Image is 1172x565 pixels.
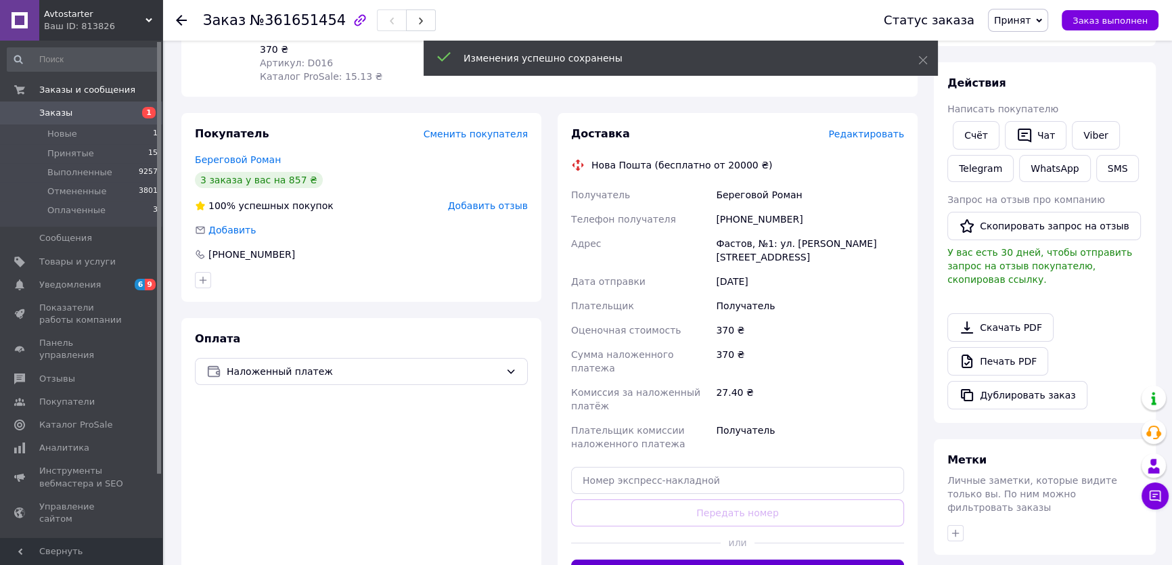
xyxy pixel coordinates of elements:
[947,194,1105,205] span: Запрос на отзыв про компанию
[153,204,158,217] span: 3
[947,453,987,466] span: Метки
[260,43,468,56] div: 370 ₴
[713,342,907,380] div: 370 ₴
[571,349,673,374] span: Сумма наложенного платежа
[208,200,235,211] span: 100%
[994,15,1031,26] span: Принят
[571,214,676,225] span: Телефон получателя
[953,121,999,150] button: Cчёт
[39,396,95,408] span: Покупатели
[1073,16,1148,26] span: Заказ выполнен
[47,204,106,217] span: Оплаченные
[1062,10,1158,30] button: Заказ выполнен
[571,127,630,140] span: Доставка
[713,380,907,418] div: 27.40 ₴
[713,318,907,342] div: 370 ₴
[207,248,296,261] div: [PHONE_NUMBER]
[424,129,528,139] span: Сменить покупателя
[195,199,334,212] div: успешных покупок
[227,364,500,379] span: Наложенный платеж
[713,294,907,318] div: Получатель
[713,269,907,294] div: [DATE]
[203,12,246,28] span: Заказ
[39,337,125,361] span: Панель управления
[39,256,116,268] span: Товары и услуги
[1072,121,1119,150] a: Viber
[571,387,700,411] span: Комиссия за наложенный платёж
[39,373,75,385] span: Отзывы
[571,238,601,249] span: Адрес
[208,225,256,235] span: Добавить
[464,51,884,65] div: Изменения успешно сохранены
[195,127,269,140] span: Покупатель
[145,279,156,290] span: 9
[947,104,1058,114] span: Написать покупателю
[39,442,89,454] span: Аналитика
[947,212,1141,240] button: Скопировать запрос на отзыв
[571,325,681,336] span: Оценочная стоимость
[448,200,528,211] span: Добавить отзыв
[947,347,1048,376] a: Печать PDF
[7,47,159,72] input: Поиск
[713,231,907,269] div: Фастов, №1: ул. [PERSON_NAME][STREET_ADDRESS]
[713,207,907,231] div: [PHONE_NUMBER]
[947,247,1132,285] span: У вас есть 30 дней, чтобы отправить запрос на отзыв покупателю, скопировав ссылку.
[39,302,125,326] span: Показатели работы компании
[148,148,158,160] span: 15
[195,172,323,188] div: 3 заказа у вас на 857 ₴
[947,475,1117,513] span: Личные заметки, которые видите только вы. По ним можно фильтровать заказы
[47,185,106,198] span: Отмененные
[571,467,904,494] input: Номер экспресс-накладной
[721,536,754,549] span: или
[947,155,1014,182] a: Telegram
[44,8,145,20] span: Avtostarter
[1005,121,1066,150] button: Чат
[47,128,77,140] span: Новые
[1019,155,1090,182] a: WhatsApp
[135,279,145,290] span: 6
[176,14,187,27] div: Вернуться назад
[947,76,1006,89] span: Действия
[39,419,112,431] span: Каталог ProSale
[44,20,162,32] div: Ваш ID: 813826
[47,166,112,179] span: Выполненные
[39,501,125,525] span: Управление сайтом
[571,425,685,449] span: Плательщик комиссии наложенного платежа
[139,166,158,179] span: 9257
[713,183,907,207] div: Береговой Роман
[195,332,240,345] span: Оплата
[713,418,907,456] div: Получатель
[1096,155,1140,182] button: SMS
[195,154,281,165] a: Береговой Роман
[39,232,92,244] span: Сообщения
[39,107,72,119] span: Заказы
[39,279,101,291] span: Уведомления
[588,158,775,172] div: Нова Пошта (бесплатно от 20000 ₴)
[571,189,630,200] span: Получатель
[260,30,311,41] span: В наличии
[153,128,158,140] span: 1
[250,12,346,28] span: №361651454
[1142,482,1169,510] button: Чат с покупателем
[39,536,125,560] span: Кошелек компании
[39,465,125,489] span: Инструменты вебмастера и SEO
[947,381,1087,409] button: Дублировать заказ
[947,313,1054,342] a: Скачать PDF
[260,71,382,82] span: Каталог ProSale: 15.13 ₴
[47,148,94,160] span: Принятые
[828,129,904,139] span: Редактировать
[571,300,634,311] span: Плательщик
[260,58,333,68] span: Артикул: D016
[39,84,135,96] span: Заказы и сообщения
[884,14,974,27] div: Статус заказа
[142,107,156,118] span: 1
[571,276,646,287] span: Дата отправки
[139,185,158,198] span: 3801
